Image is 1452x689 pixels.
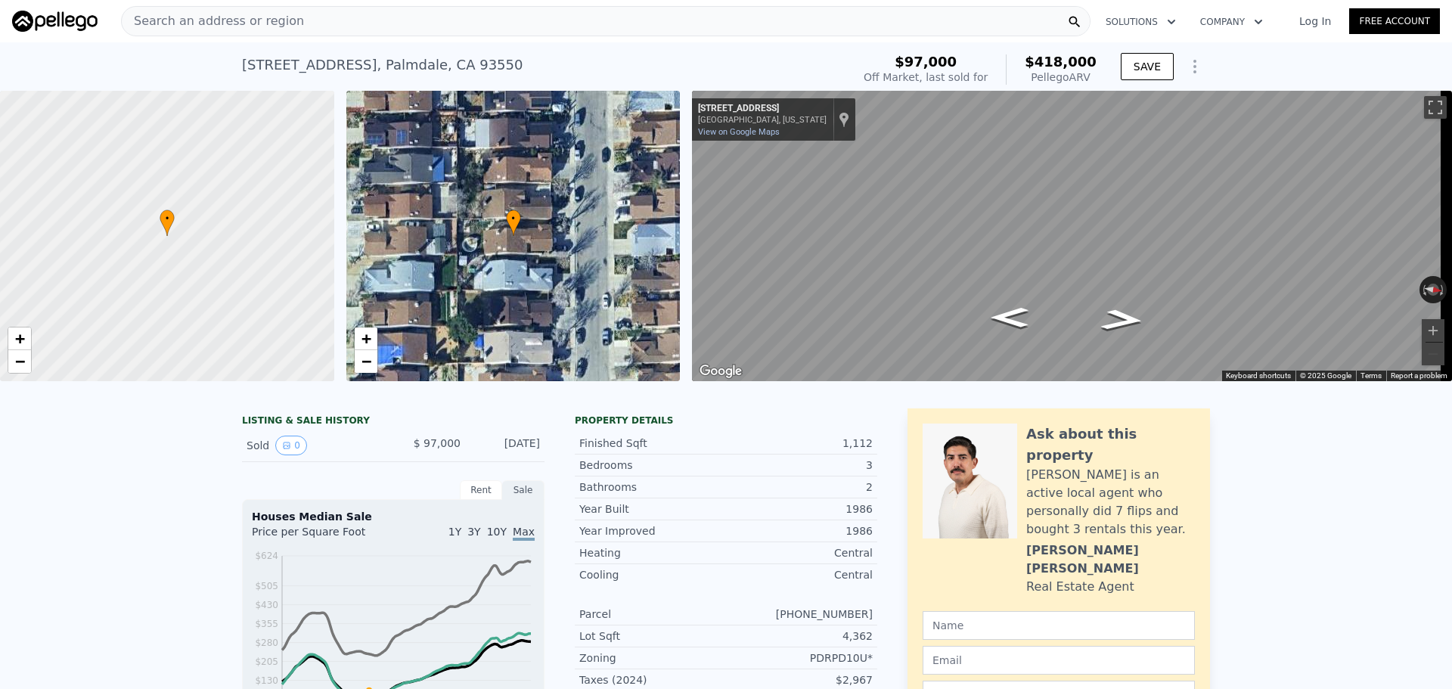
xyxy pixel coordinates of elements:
div: [DATE] [473,436,540,455]
div: Finished Sqft [579,436,726,451]
div: Bedrooms [579,458,726,473]
div: Ask about this property [1026,424,1195,466]
div: Central [726,545,873,560]
button: SAVE [1121,53,1174,80]
div: $2,967 [726,672,873,687]
span: $ 97,000 [414,437,461,449]
div: [PERSON_NAME] [PERSON_NAME] [1026,542,1195,578]
button: Toggle fullscreen view [1424,96,1447,119]
div: Pellego ARV [1025,70,1097,85]
input: Email [923,646,1195,675]
path: Go South, 13th St E [976,303,1044,332]
tspan: $130 [255,675,278,686]
a: Free Account [1349,8,1440,34]
a: Terms (opens in new tab) [1360,371,1382,380]
div: Zoning [579,650,726,666]
img: Google [696,362,746,381]
a: View on Google Maps [698,127,780,137]
button: Rotate counterclockwise [1419,276,1428,303]
div: LISTING & SALE HISTORY [242,414,544,430]
a: Zoom out [8,350,31,373]
button: Rotate clockwise [1439,276,1447,303]
span: − [361,352,371,371]
span: $418,000 [1025,54,1097,70]
a: Zoom in [355,327,377,350]
button: Solutions [1094,8,1188,36]
div: Price per Square Foot [252,524,393,548]
button: Reset the view [1419,282,1447,297]
div: Sale [502,480,544,500]
span: + [15,329,25,348]
span: © 2025 Google [1300,371,1351,380]
button: View historical data [275,436,307,455]
span: + [361,329,371,348]
a: Open this area in Google Maps (opens a new window) [696,362,746,381]
button: Company [1188,8,1275,36]
div: [STREET_ADDRESS] , Palmdale , CA 93550 [242,54,523,76]
span: $97,000 [895,54,957,70]
span: • [506,212,521,225]
button: Keyboard shortcuts [1226,371,1291,381]
div: Central [726,567,873,582]
tspan: $430 [255,600,278,610]
div: Houses Median Sale [252,509,535,524]
div: PDRPD10U* [726,650,873,666]
div: Map [692,91,1452,381]
a: Report a problem [1391,371,1447,380]
a: Show location on map [839,111,849,128]
div: Off Market, last sold for [864,70,988,85]
tspan: $280 [255,638,278,648]
button: Zoom in [1422,319,1444,342]
div: • [506,209,521,236]
span: • [160,212,175,225]
div: 1,112 [726,436,873,451]
img: Pellego [12,11,98,32]
div: • [160,209,175,236]
div: Taxes (2024) [579,672,726,687]
div: 3 [726,458,873,473]
div: Lot Sqft [579,628,726,644]
a: Zoom out [355,350,377,373]
div: Heating [579,545,726,560]
div: Real Estate Agent [1026,578,1134,596]
div: 1986 [726,501,873,517]
button: Zoom out [1422,343,1444,365]
span: 10Y [487,526,507,538]
div: Cooling [579,567,726,582]
div: Parcel [579,607,726,622]
div: 1986 [726,523,873,538]
div: Bathrooms [579,480,726,495]
div: Street View [692,91,1452,381]
div: Property details [575,414,877,427]
div: Rent [460,480,502,500]
tspan: $355 [255,619,278,629]
tspan: $505 [255,581,278,591]
div: Sold [247,436,381,455]
tspan: $624 [255,551,278,561]
div: Year Improved [579,523,726,538]
span: − [15,352,25,371]
a: Log In [1281,14,1349,29]
span: 1Y [448,526,461,538]
div: 4,362 [726,628,873,644]
div: [STREET_ADDRESS] [698,103,827,115]
span: 3Y [467,526,480,538]
input: Name [923,611,1195,640]
span: Max [513,526,535,541]
path: Go North, 13th St E [1083,304,1162,336]
button: Show Options [1180,51,1210,82]
div: 2 [726,480,873,495]
tspan: $205 [255,656,278,667]
div: [PERSON_NAME] is an active local agent who personally did 7 flips and bought 3 rentals this year. [1026,466,1195,538]
div: [GEOGRAPHIC_DATA], [US_STATE] [698,115,827,125]
a: Zoom in [8,327,31,350]
span: Search an address or region [122,12,304,30]
div: Year Built [579,501,726,517]
div: [PHONE_NUMBER] [726,607,873,622]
